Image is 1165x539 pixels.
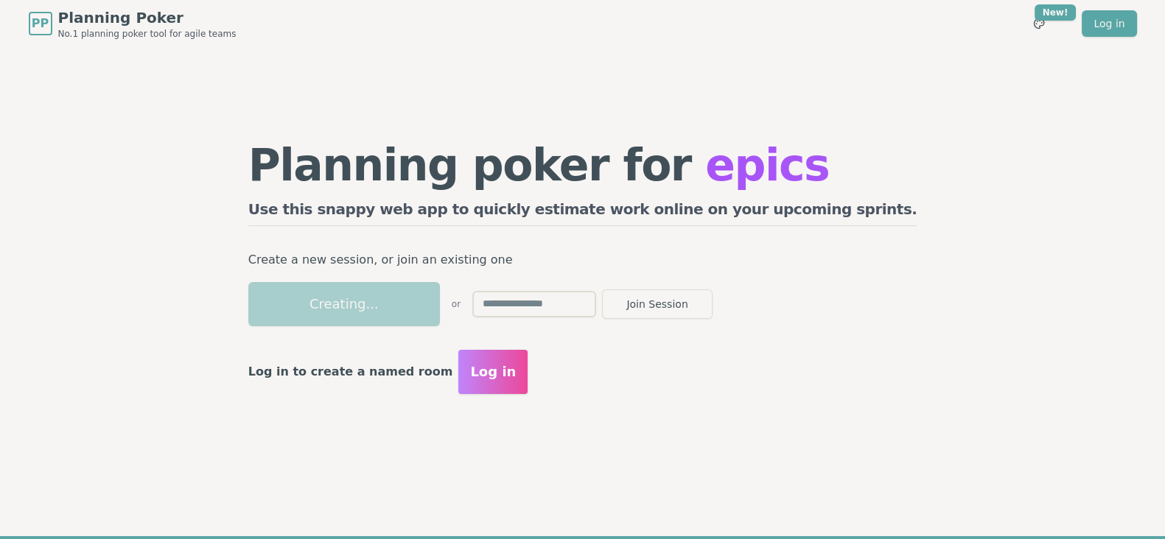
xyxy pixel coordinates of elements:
[452,298,461,310] span: or
[29,7,237,40] a: PPPlanning PokerNo.1 planning poker tool for agile teams
[602,289,713,319] button: Join Session
[1082,10,1136,37] a: Log in
[248,250,917,270] p: Create a new session, or join an existing one
[58,28,237,40] span: No.1 planning poker tool for agile teams
[470,362,516,382] span: Log in
[248,199,917,226] h2: Use this snappy web app to quickly estimate work online on your upcoming sprints.
[58,7,237,28] span: Planning Poker
[458,350,528,394] button: Log in
[705,139,829,191] span: epics
[248,362,453,382] p: Log in to create a named room
[248,143,917,187] h1: Planning poker for
[1035,4,1077,21] div: New!
[1026,10,1052,37] button: New!
[32,15,49,32] span: PP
